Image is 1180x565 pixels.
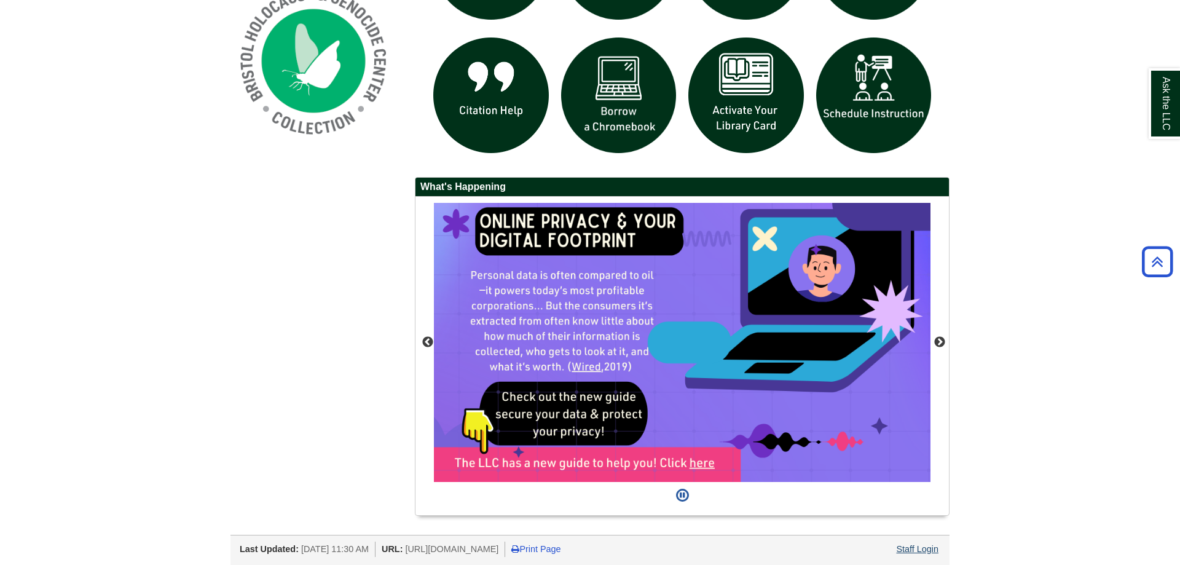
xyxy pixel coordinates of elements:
[434,203,930,483] div: This box contains rotating images
[1138,253,1177,270] a: Back to Top
[934,336,946,349] button: Next
[415,178,949,197] h2: What's Happening
[555,31,683,159] img: Borrow a chromebook icon links to the borrow a chromebook web page
[422,336,434,349] button: Previous
[427,31,555,159] img: citation help icon links to citation help guide page
[511,544,560,554] a: Print Page
[301,544,369,554] span: [DATE] 11:30 AM
[240,544,299,554] span: Last Updated:
[672,482,693,509] button: Pause
[382,544,403,554] span: URL:
[511,545,519,553] i: Print Page
[896,544,938,554] a: Staff Login
[810,31,938,159] img: For faculty. Schedule Library Instruction icon links to form.
[682,31,810,159] img: activate Library Card icon links to form to activate student ID into library card
[405,544,498,554] span: [URL][DOMAIN_NAME]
